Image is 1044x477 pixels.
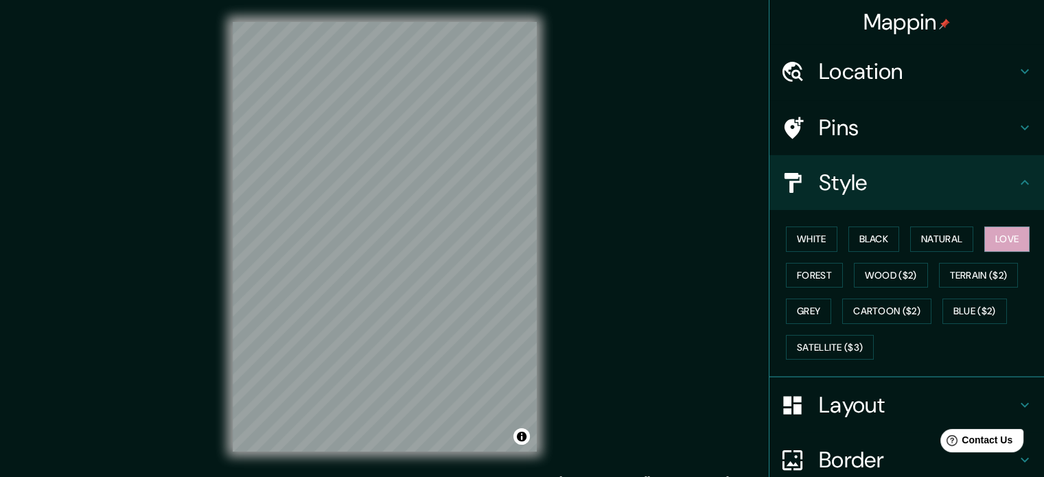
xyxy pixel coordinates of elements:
button: Terrain ($2) [939,263,1019,288]
h4: Pins [819,114,1017,141]
img: pin-icon.png [939,19,950,30]
div: Layout [769,377,1044,432]
button: Toggle attribution [513,428,530,445]
button: Love [984,226,1030,252]
h4: Layout [819,391,1017,419]
div: Location [769,44,1044,99]
button: White [786,226,837,252]
h4: Location [819,58,1017,85]
div: Pins [769,100,1044,155]
h4: Border [819,446,1017,474]
div: Style [769,155,1044,210]
button: Forest [786,263,843,288]
button: Wood ($2) [854,263,928,288]
button: Black [848,226,900,252]
button: Cartoon ($2) [842,299,931,324]
button: Grey [786,299,831,324]
h4: Style [819,169,1017,196]
canvas: Map [233,22,537,452]
h4: Mappin [863,8,951,36]
button: Satellite ($3) [786,335,874,360]
button: Blue ($2) [942,299,1007,324]
button: Natural [910,226,973,252]
iframe: Help widget launcher [922,423,1029,462]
